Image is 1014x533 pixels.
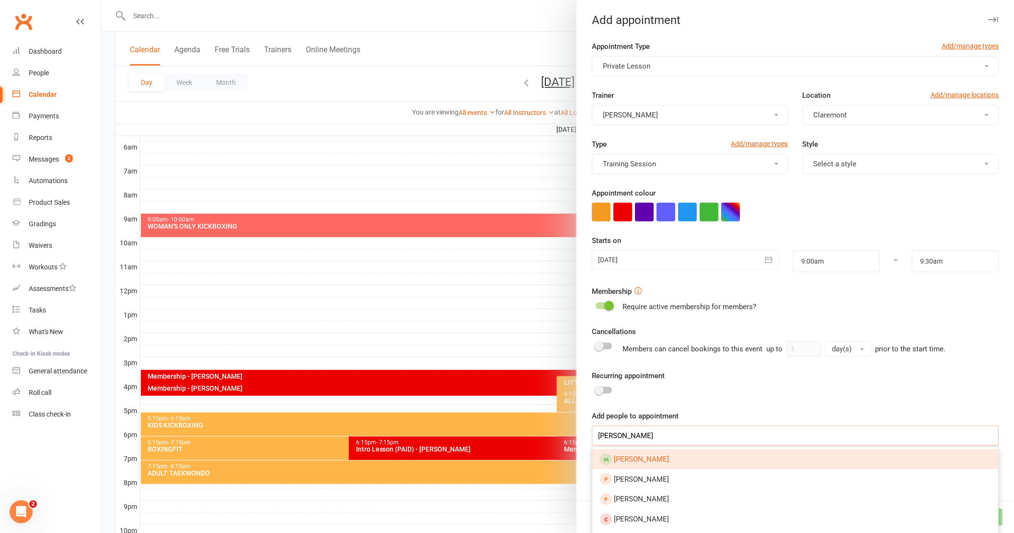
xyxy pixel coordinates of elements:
[592,187,656,199] label: Appointment colour
[29,328,63,336] div: What's New
[603,62,650,70] span: Private Lesson
[576,13,1014,27] div: Add appointment
[614,455,669,463] span: [PERSON_NAME]
[65,154,73,162] span: 2
[592,90,614,101] label: Trainer
[592,426,999,446] input: Search and members and prospects
[29,220,56,228] div: Gradings
[622,341,945,357] div: Members can cancel bookings to this event
[879,250,913,272] div: –
[603,111,658,119] span: [PERSON_NAME]
[592,410,679,422] label: Add people to appointment
[29,500,37,508] span: 2
[592,154,788,174] button: Training Session
[29,134,52,141] div: Reports
[614,495,669,503] span: [PERSON_NAME]
[592,139,607,150] label: Type
[29,155,59,163] div: Messages
[29,306,46,314] div: Tasks
[12,321,101,343] a: What's New
[12,192,101,213] a: Product Sales
[29,47,62,55] div: Dashboard
[12,360,101,382] a: General attendance kiosk mode
[614,515,669,523] span: [PERSON_NAME]
[814,160,857,168] span: Select a style
[814,111,847,119] span: Claremont
[832,345,852,353] span: day(s)
[803,139,818,150] label: Style
[12,235,101,256] a: Waivers
[29,177,68,185] div: Automations
[12,382,101,404] a: Roll call
[12,127,101,149] a: Reports
[12,149,101,170] a: Messages 2
[592,235,621,246] label: Starts on
[29,263,58,271] div: Workouts
[12,278,101,300] a: Assessments
[803,90,831,101] label: Location
[12,300,101,321] a: Tasks
[12,256,101,278] a: Workouts
[603,160,656,168] span: Training Session
[592,326,636,337] label: Cancellations
[803,154,999,174] button: Select a style
[942,41,999,51] a: Add/manage types
[12,62,101,84] a: People
[29,410,71,418] div: Class check-in
[12,41,101,62] a: Dashboard
[12,10,35,34] a: Clubworx
[29,69,49,77] div: People
[29,112,59,120] div: Payments
[29,198,70,206] div: Product Sales
[614,475,669,484] span: [PERSON_NAME]
[29,242,52,249] div: Waivers
[766,341,871,357] div: up to
[731,139,788,149] a: Add/manage types
[875,345,945,353] span: prior to the start time.
[592,370,665,382] label: Recurring appointment
[29,285,76,292] div: Assessments
[825,341,871,357] button: day(s)
[12,84,101,105] a: Calendar
[12,404,101,425] a: Class kiosk mode
[592,105,788,125] button: [PERSON_NAME]
[10,500,33,523] iframe: Intercom live chat
[29,91,57,98] div: Calendar
[29,367,87,375] div: General attendance
[12,170,101,192] a: Automations
[592,56,999,76] button: Private Lesson
[622,301,756,313] div: Require active membership for members?
[12,213,101,235] a: Gradings
[931,90,999,100] a: Add/manage locations
[592,286,632,297] label: Membership
[12,105,101,127] a: Payments
[803,105,999,125] button: Claremont
[592,41,650,52] label: Appointment Type
[29,389,51,396] div: Roll call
